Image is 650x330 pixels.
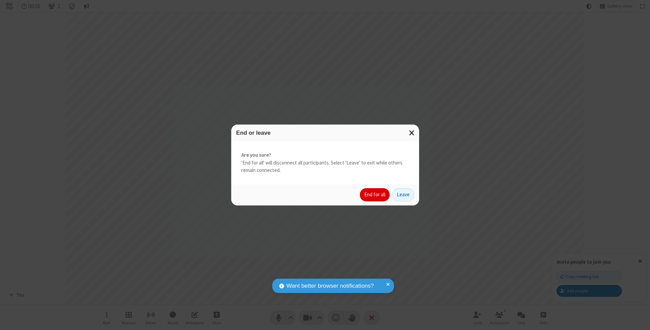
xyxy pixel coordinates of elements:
button: End for all [360,188,390,202]
div: 'End for all' will disconnect all participants. Select 'Leave' to exit while others remain connec... [231,141,419,184]
strong: Are you sure? [241,151,409,159]
span: Want better browser notifications? [286,282,374,290]
h3: End or leave [236,130,414,136]
button: Leave [392,188,414,202]
button: Close modal [405,125,419,141]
